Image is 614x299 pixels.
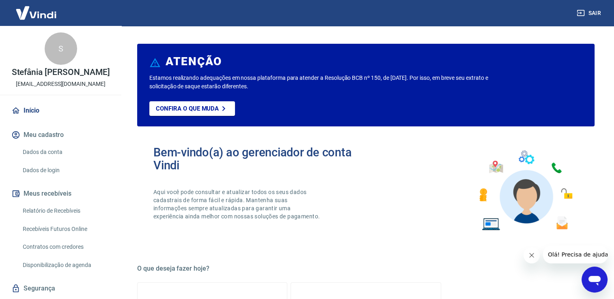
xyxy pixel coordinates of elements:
h2: Bem-vindo(a) ao gerenciador de conta Vindi [153,146,366,172]
p: Aqui você pode consultar e atualizar todos os seus dados cadastrais de forma fácil e rápida. Mant... [153,188,321,220]
img: Vindi [10,0,62,25]
h6: ATENÇÃO [166,58,222,66]
button: Meu cadastro [10,126,112,144]
a: Recebíveis Futuros Online [19,221,112,237]
div: S [45,32,77,65]
button: Meus recebíveis [10,185,112,203]
a: Segurança [10,280,112,297]
a: Relatório de Recebíveis [19,203,112,219]
h5: O que deseja fazer hoje? [137,265,595,273]
a: Contratos com credores [19,239,112,255]
a: Disponibilização de agenda [19,257,112,273]
iframe: Mensagem da empresa [543,246,608,263]
iframe: Fechar mensagem [524,247,540,263]
a: Início [10,102,112,120]
p: [EMAIL_ADDRESS][DOMAIN_NAME] [16,80,106,88]
iframe: Botão para abrir a janela de mensagens [582,267,608,293]
button: Sair [575,6,604,21]
img: Imagem de um avatar masculino com diversos icones exemplificando as funcionalidades do gerenciado... [472,146,578,235]
p: Stefânia [PERSON_NAME] [12,68,110,77]
a: Dados de login [19,162,112,179]
p: Confira o que muda [156,105,219,112]
a: Confira o que muda [149,101,235,116]
p: Estamos realizando adequações em nossa plataforma para atender a Resolução BCB nº 150, de [DATE].... [149,74,496,91]
span: Olá! Precisa de ajuda? [5,6,68,12]
a: Dados da conta [19,144,112,160]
